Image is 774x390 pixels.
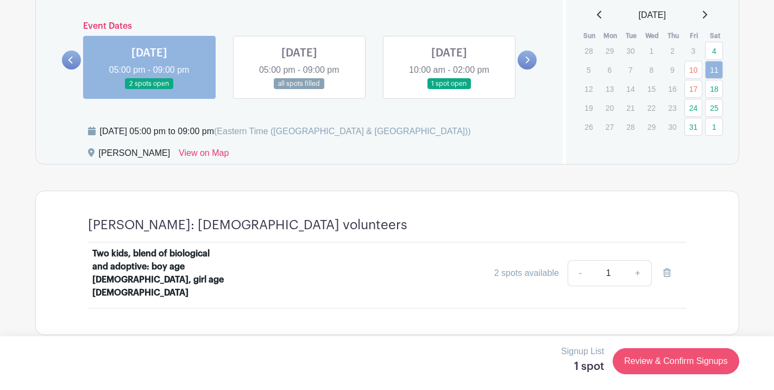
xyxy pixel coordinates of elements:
p: 9 [663,61,681,78]
div: [DATE] 05:00 pm to 09:00 pm [100,125,471,138]
a: + [624,260,651,286]
th: Fri [684,30,705,41]
p: Signup List [561,345,604,358]
div: [PERSON_NAME] [99,147,171,164]
p: 15 [643,80,660,97]
p: 16 [663,80,681,97]
div: 2 spots available [494,267,559,280]
a: Review & Confirm Signups [613,348,739,374]
a: 17 [684,80,702,98]
a: - [568,260,593,286]
a: 11 [705,61,723,79]
th: Mon [600,30,621,41]
p: 29 [601,42,619,59]
p: 5 [580,61,597,78]
p: 2 [663,42,681,59]
p: 1 [643,42,660,59]
p: 22 [643,99,660,116]
p: 20 [601,99,619,116]
span: [DATE] [639,9,666,22]
h6: Event Dates [81,21,518,32]
p: 13 [601,80,619,97]
a: 31 [684,118,702,136]
a: 1 [705,118,723,136]
p: 14 [621,80,639,97]
a: 4 [705,42,723,60]
p: 12 [580,80,597,97]
p: 6 [601,61,619,78]
p: 21 [621,99,639,116]
p: 26 [580,118,597,135]
a: 10 [684,61,702,79]
p: 7 [621,61,639,78]
p: 8 [643,61,660,78]
a: 25 [705,99,723,117]
p: 23 [663,99,681,116]
p: 30 [663,118,681,135]
h5: 1 spot [561,360,604,373]
th: Wed [642,30,663,41]
p: 28 [580,42,597,59]
p: 30 [621,42,639,59]
span: (Eastern Time ([GEOGRAPHIC_DATA] & [GEOGRAPHIC_DATA])) [214,127,471,136]
a: 18 [705,80,723,98]
th: Sun [579,30,600,41]
p: 3 [684,42,702,59]
p: 27 [601,118,619,135]
p: 29 [643,118,660,135]
h4: [PERSON_NAME]: [DEMOGRAPHIC_DATA] volunteers [88,217,407,233]
p: 19 [580,99,597,116]
a: 24 [684,99,702,117]
th: Tue [621,30,642,41]
th: Sat [704,30,726,41]
a: View on Map [179,147,229,164]
th: Thu [663,30,684,41]
p: 28 [621,118,639,135]
div: Two kids, blend of biological and adoptive: boy age [DEMOGRAPHIC_DATA], girl age [DEMOGRAPHIC_DATA] [92,247,227,299]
